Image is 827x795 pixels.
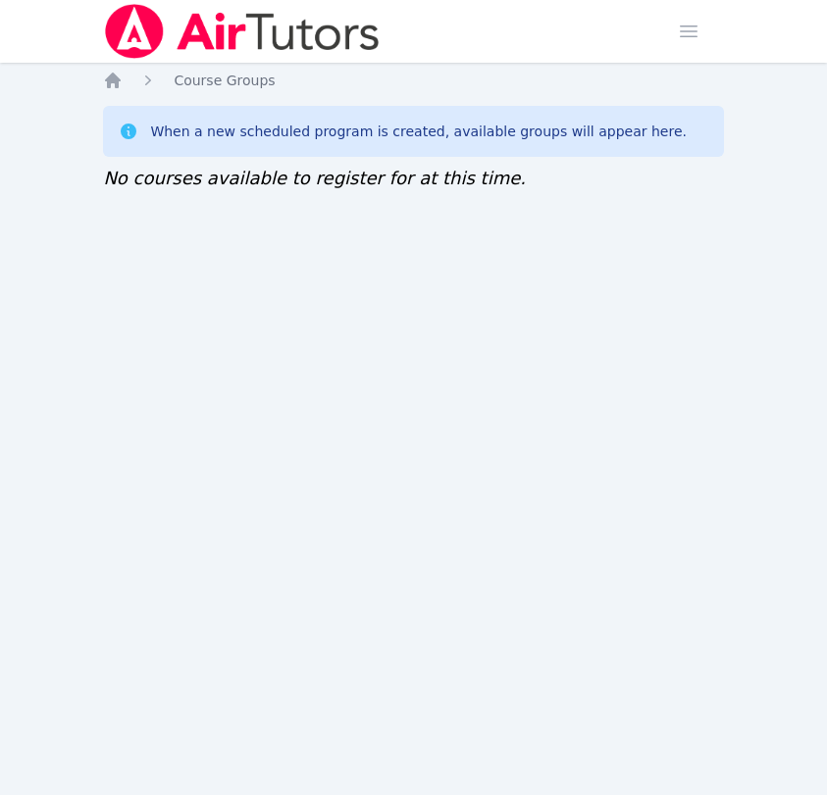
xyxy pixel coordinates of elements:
[174,73,275,88] span: Course Groups
[103,71,723,90] nav: Breadcrumb
[174,71,275,90] a: Course Groups
[103,168,526,188] span: No courses available to register for at this time.
[103,4,381,59] img: Air Tutors
[150,122,687,141] div: When a new scheduled program is created, available groups will appear here.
